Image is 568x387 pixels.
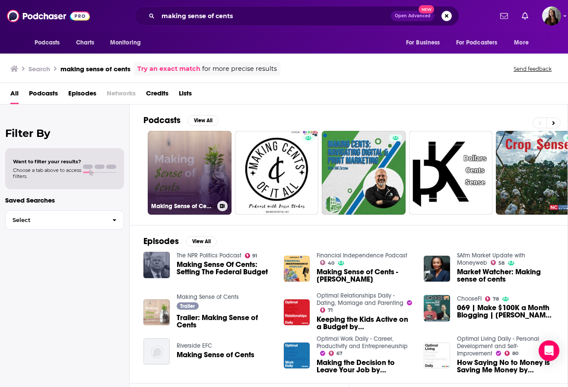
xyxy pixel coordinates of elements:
button: Send feedback [511,65,554,73]
input: Search podcasts, credits, & more... [158,9,391,23]
span: Making Sense of Cents - [PERSON_NAME] [317,268,413,283]
a: Optimal Living Daily - Personal Development and Self-Improvement [457,335,539,357]
span: For Podcasters [456,37,498,49]
span: Want to filter your results? [13,159,81,165]
a: Financial Independence Podcast [317,252,407,259]
span: Keeping the Kids Active on a Budget by [PERSON_NAME] of Making Sense of Cents [317,316,413,330]
a: Making the Decision to Leave Your Job by Michelle Schroeder-Gardner of Making Sense of Cents [317,359,413,374]
a: 40 [320,260,334,265]
span: Charts [76,37,95,49]
img: 069 | Make $100K a Month Blogging | Michelle from Making Sense of Cents [424,295,450,321]
h3: Search [29,65,50,73]
span: 80 [512,352,518,355]
button: open menu [508,35,539,51]
a: 71 [320,308,333,313]
a: Lists [179,86,192,104]
a: Optimal Relationships Daily - Dating, Marriage and Parenting [317,292,403,307]
span: Podcasts [35,37,60,49]
a: Making Sense of Cents - Michelle [317,268,413,283]
h2: Episodes [143,236,179,247]
a: Market Watcher: Making sense of cents [457,268,554,283]
span: Select [6,217,105,223]
a: ChooseFI [457,295,482,302]
span: 71 [328,308,333,312]
img: Keeping the Kids Active on a Budget by Jefferson of Making Sense of Cents [284,299,310,326]
a: Optimal Work Daily - Career, Productivity and Entrepreneurship [317,335,408,350]
span: For Business [406,37,440,49]
a: 78 [485,296,499,301]
button: open menu [29,35,71,51]
a: Show notifications dropdown [518,9,532,23]
span: Making the Decision to Leave Your Job by [PERSON_NAME] of Making Sense of Cents [317,359,413,374]
a: Charts [70,35,100,51]
div: Open Intercom Messenger [539,340,559,361]
img: Making Sense of Cents [143,338,170,365]
button: open menu [400,35,451,51]
span: 78 [493,297,499,301]
a: Try an exact match [137,64,200,74]
a: PodcastsView All [143,115,219,126]
img: User Profile [542,6,561,25]
a: SAfm Market Update with Moneyweb [457,252,525,266]
span: Open Advanced [395,14,431,18]
span: for more precise results [202,64,277,74]
h3: Making Sense of Cents [151,203,214,210]
button: Open AdvancedNew [391,11,435,21]
h2: Podcasts [143,115,181,126]
a: 67 [329,351,343,356]
button: Select [5,210,124,230]
img: Making Sense of Cents - Michelle [284,256,310,282]
div: Search podcasts, credits, & more... [134,6,459,26]
img: Market Watcher: Making sense of cents [424,256,450,282]
a: Keeping the Kids Active on a Budget by Jefferson of Making Sense of Cents [317,316,413,330]
a: Making Sense of Cents [177,293,239,301]
span: How Saying No to Money is Saving Me Money by [PERSON_NAME] with Making Sense of Cents [457,359,554,374]
img: Podchaser - Follow, Share and Rate Podcasts [7,8,90,24]
span: Networks [107,86,136,104]
h3: making sense of cents [60,65,130,73]
a: 58 [491,260,505,265]
button: Show profile menu [542,6,561,25]
button: View All [186,236,217,247]
a: Making Sense of Cents [148,131,232,215]
a: 80 [505,351,518,356]
img: Making the Decision to Leave Your Job by Michelle Schroeder-Gardner of Making Sense of Cents [284,343,310,369]
a: Making Sense Of Cents: Setting The Federal Budget [177,261,273,276]
span: Trailer [180,304,195,309]
span: 91 [252,254,257,258]
a: Trailer: Making Sense of Cents [177,314,273,329]
span: Logged in as bnmartinn [542,6,561,25]
span: 40 [328,261,334,265]
img: How Saying No to Money is Saving Me Money by Ariel with Making Sense of Cents [424,343,450,369]
a: The NPR Politics Podcast [177,252,241,259]
button: View All [187,115,219,126]
span: 069 | Make $100K a Month Blogging | [PERSON_NAME] from Making Sense of Cents [457,304,554,319]
a: Making Sense of Cents [177,351,254,358]
h2: Filter By [5,127,124,140]
a: All [10,86,19,104]
span: 58 [498,261,505,265]
img: Trailer: Making Sense of Cents [143,299,170,326]
a: Credits [146,86,168,104]
span: Choose a tab above to access filters. [13,167,81,179]
a: EpisodesView All [143,236,217,247]
a: Episodes [68,86,96,104]
img: Making Sense Of Cents: Setting The Federal Budget [143,252,170,278]
p: Saved Searches [5,196,124,204]
a: Podcasts [29,86,58,104]
span: Monitoring [110,37,141,49]
a: 069 | Make $100K a Month Blogging | Michelle from Making Sense of Cents [457,304,554,319]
